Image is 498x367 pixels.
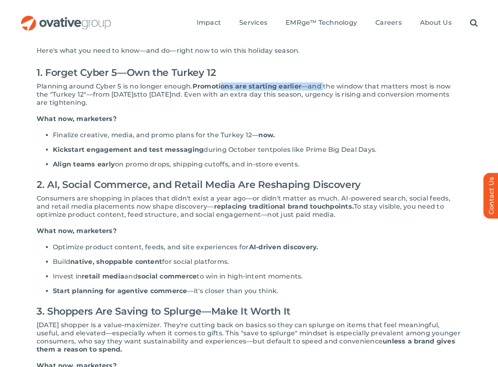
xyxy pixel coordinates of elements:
a: Services [239,19,267,28]
span: AI-driven discovery. [249,243,318,251]
a: Impact [197,19,221,28]
span: —it's closer than you think. [187,287,279,295]
h2: 3. Shoppers Are Saving to Splurge—Make It Worth It [37,302,461,321]
span: Careers [375,19,402,27]
a: Search [470,19,478,28]
span: on promo drops, shipping cutoffs, and in-store events. [115,160,299,168]
h2: 2. AI, Social Commerce, and Retail Media Are Reshaping Discovery [37,175,461,194]
span: Finalize creative, media, and promo plans for the Turkey 12— [53,131,258,139]
a: EMRge™ Technology [286,19,357,28]
span: unless a brand gives them a reason to spend. [37,337,455,353]
span: Impact [197,19,221,27]
span: Start planning for agentive commerce [53,287,187,295]
span: social commerce [138,272,197,280]
a: Careers [375,19,402,28]
span: replacing traditional brand touchpoints. [214,203,354,210]
span: Consumers are shopping in places that didn't exist a year ago—or didn't matter as much. AI-powere... [37,194,450,210]
span: Align teams early [53,160,115,168]
span: [DATE] shopper is a value-maximizer. They're cutting back on basics so they can splurge on items ... [37,321,461,345]
nav: Menu [197,10,478,36]
span: About Us [420,19,452,27]
a: About Us [420,19,452,28]
span: Services [239,19,267,27]
span: EMRge™ Technology [286,19,357,27]
span: Here's what you need to know—and do—right now to win this holiday season. [37,47,300,54]
span: Build [53,258,70,266]
span: Planning around Cyber 5 is no longer enough. [37,82,193,90]
a: OG_Full_horizontal_RGB [20,15,112,22]
span: to win in high-intent moments. [197,272,303,280]
span: . Even with an extra day this season, urgency is rising and conversion moments are tightening. [37,91,449,106]
span: during October tentpoles like Prime Big Deal Days. [204,146,377,153]
span: What now, marketers? [37,227,117,235]
h2: 1. Forget Cyber 5—Own the Turkey 12 [37,63,461,82]
span: To stay visible, you need to optimize product content, feed structure, and social engagement—not ... [37,203,444,218]
span: native, shoppable content [70,258,162,266]
span: Optimize product content, feeds, and site experiences for [53,243,249,251]
span: retail media [82,272,124,280]
span: What now, marketers? [37,115,117,123]
span: Promotions are starting earlier [193,82,301,90]
span: for social platforms. [162,258,229,266]
span: nd [171,91,180,98]
span: now. [258,131,275,139]
span: st [134,91,140,98]
span: Kickstart engagement and test messaging [53,146,204,153]
span: to [DATE] [140,91,171,98]
span: and [124,272,138,280]
span: Invest in [53,272,82,280]
span: —and the window that matters most is now the "Turkey 12"—from [DATE] [37,82,451,98]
